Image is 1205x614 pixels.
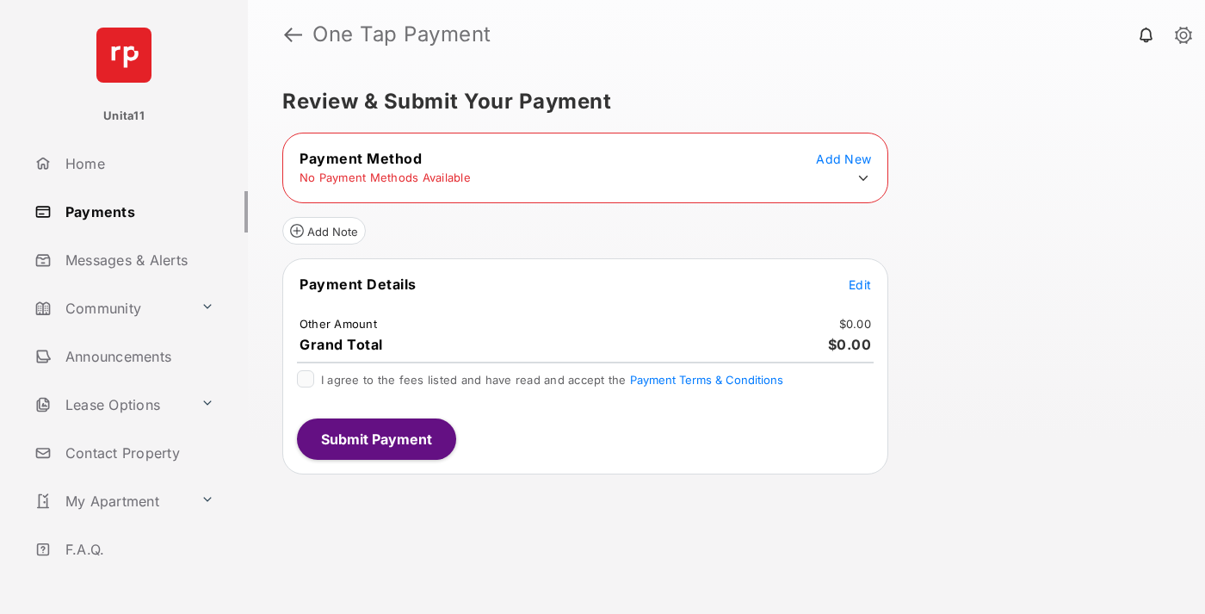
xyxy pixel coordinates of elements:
[321,373,783,387] span: I agree to the fees listed and have read and accept the
[299,316,378,332] td: Other Amount
[96,28,151,83] img: svg+xml;base64,PHN2ZyB4bWxucz0iaHR0cDovL3d3dy53My5vcmcvMjAwMC9zdmciIHdpZHRoPSI2NCIgaGVpZ2h0PSI2NC...
[28,191,248,233] a: Payments
[28,288,194,329] a: Community
[28,432,248,474] a: Contact Property
[28,239,248,281] a: Messages & Alerts
[299,170,472,185] td: No Payment Methods Available
[282,91,1157,112] h5: Review & Submit Your Payment
[28,336,248,377] a: Announcements
[282,217,366,245] button: Add Note
[28,529,248,570] a: F.A.Q.
[28,481,194,522] a: My Apartment
[849,277,871,292] span: Edit
[28,143,248,184] a: Home
[838,316,872,332] td: $0.00
[828,336,872,353] span: $0.00
[816,150,871,167] button: Add New
[28,384,194,425] a: Lease Options
[297,419,456,460] button: Submit Payment
[816,152,871,166] span: Add New
[312,24,491,45] strong: One Tap Payment
[103,108,145,125] p: Unita11
[300,276,417,293] span: Payment Details
[300,150,422,167] span: Payment Method
[849,276,871,293] button: Edit
[300,336,383,353] span: Grand Total
[630,373,783,387] button: I agree to the fees listed and have read and accept the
